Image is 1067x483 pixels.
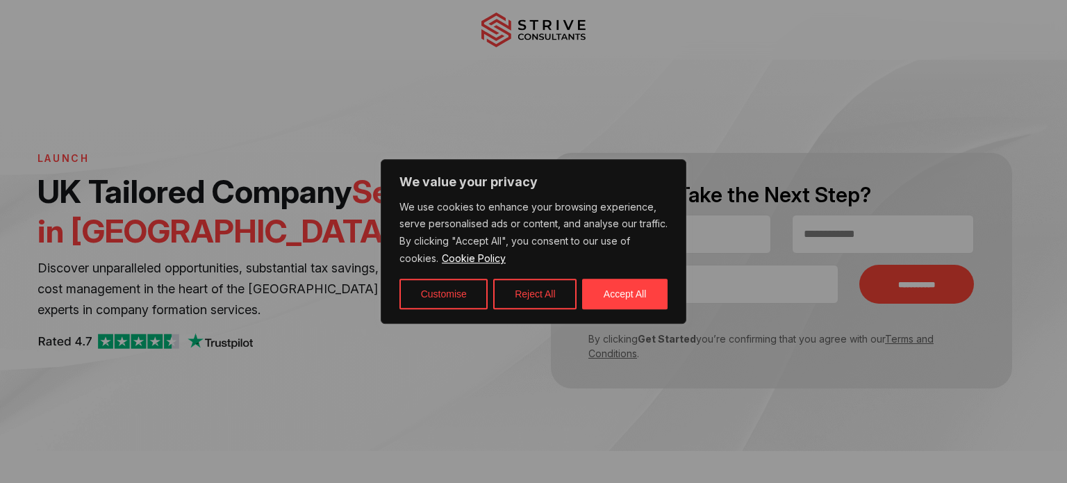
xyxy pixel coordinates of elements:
a: Cookie Policy [441,252,506,265]
button: Reject All [493,279,577,309]
p: We use cookies to enhance your browsing experience, serve personalised ads or content, and analys... [399,199,668,268]
p: We value your privacy [399,174,668,190]
button: Accept All [582,279,668,309]
button: Customise [399,279,488,309]
div: We value your privacy [381,159,686,325]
